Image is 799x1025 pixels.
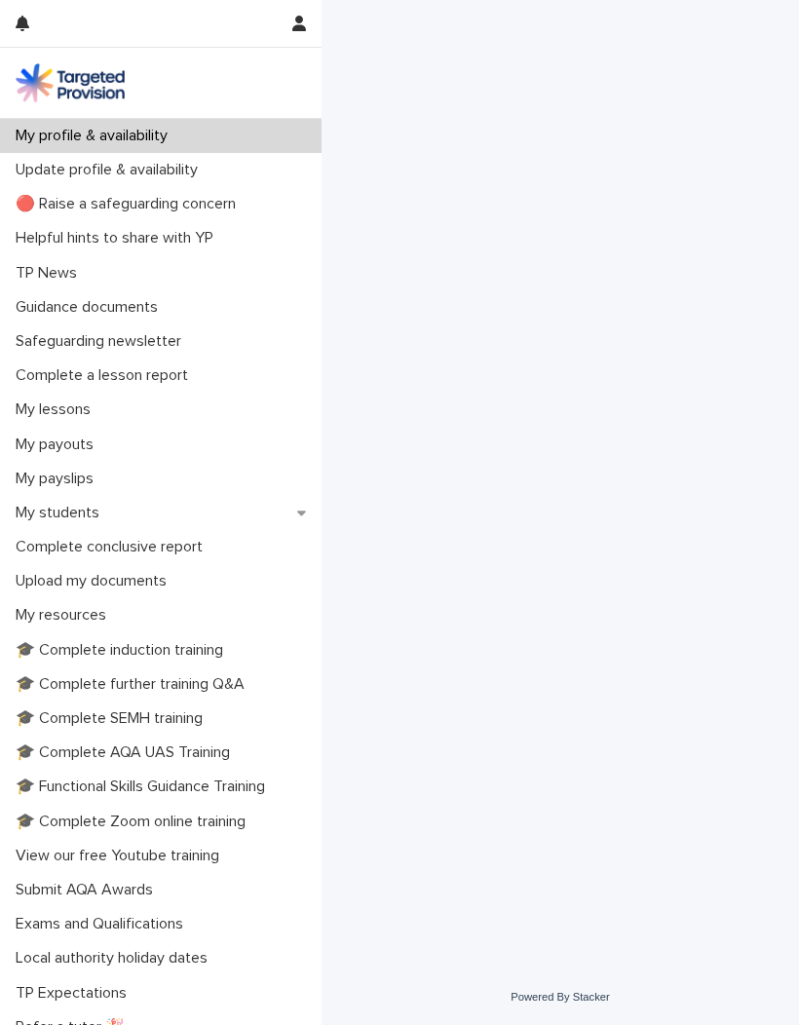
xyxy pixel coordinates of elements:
[8,538,218,556] p: Complete conclusive report
[8,949,223,968] p: Local authority holiday dates
[8,847,235,865] p: View our free Youtube training
[8,743,246,762] p: 🎓 Complete AQA UAS Training
[8,675,260,694] p: 🎓 Complete further training Q&A
[8,606,122,625] p: My resources
[8,400,106,419] p: My lessons
[8,298,173,317] p: Guidance documents
[8,470,109,488] p: My payslips
[8,881,169,899] p: Submit AQA Awards
[8,641,239,660] p: 🎓 Complete induction training
[8,195,251,213] p: 🔴 Raise a safeguarding concern
[8,915,199,933] p: Exams and Qualifications
[8,709,218,728] p: 🎓 Complete SEMH training
[8,572,182,590] p: Upload my documents
[8,229,229,247] p: Helpful hints to share with YP
[8,161,213,179] p: Update profile & availability
[8,366,204,385] p: Complete a lesson report
[8,813,261,831] p: 🎓 Complete Zoom online training
[8,778,281,796] p: 🎓 Functional Skills Guidance Training
[16,63,125,102] img: M5nRWzHhSzIhMunXDL62
[8,984,142,1003] p: TP Expectations
[8,504,115,522] p: My students
[8,332,197,351] p: Safeguarding newsletter
[8,436,109,454] p: My payouts
[8,264,93,283] p: TP News
[8,127,183,145] p: My profile & availability
[511,991,609,1003] a: Powered By Stacker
